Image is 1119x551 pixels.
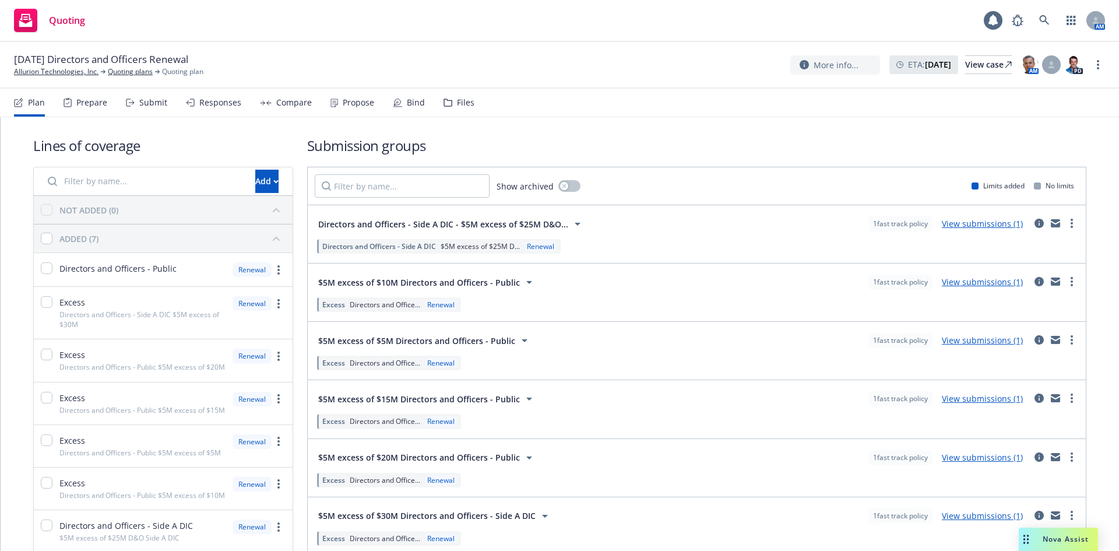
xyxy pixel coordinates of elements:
[1048,216,1062,230] a: mail
[233,434,272,449] div: Renewal
[315,271,540,294] button: $5M excess of $10M Directors and Officers - Public
[1064,55,1083,74] img: photo
[942,510,1023,521] a: View submissions (1)
[315,212,588,236] button: Directors and Officers - Side A DIC - $5M excess of $25M D&O...
[315,329,535,352] button: $5M excess of $5M Directors and Officers - Public
[441,241,520,251] span: $5M excess of $25M D...
[255,170,279,192] div: Add
[942,276,1023,287] a: View submissions (1)
[1033,9,1056,32] a: Search
[322,475,345,485] span: Excess
[28,98,45,107] div: Plan
[1048,508,1062,522] a: mail
[59,362,225,372] span: Directors and Officers - Public $5M excess of $20M
[425,300,457,310] div: Renewal
[350,358,420,368] span: Directors and Office...
[59,533,180,543] span: $5M excess of $25M D&O Side A DIC
[350,534,420,543] span: Directors and Office...
[1032,391,1046,405] a: circleInformation
[276,98,312,107] div: Compare
[322,241,436,251] span: Directors and Officers - Side A DIC
[1043,534,1089,544] span: Nova Assist
[9,4,90,37] a: Quoting
[873,511,928,521] span: 1 fast track policy
[908,58,951,71] span: ETA :
[59,349,85,361] span: Excess
[59,448,221,458] span: Directors and Officers - Public $5M excess of $5M
[318,276,520,289] span: $5M excess of $10M Directors and Officers - Public
[407,98,425,107] div: Bind
[59,490,225,500] span: Directors and Officers - Public $5M excess of $10M
[233,262,272,277] div: Renewal
[14,66,98,77] a: Allurion Technologies, Inc.
[425,358,457,368] div: Renewal
[59,262,177,275] span: Directors and Officers - Public
[33,136,293,155] h1: Lines of coverage
[1048,450,1062,464] a: mail
[59,520,193,532] span: Directors and Officers - Side A DIC
[322,534,345,543] span: Excess
[59,310,226,329] span: Directors and Officers - Side A DIC $5M excess of $30M
[814,59,858,71] span: More info...
[59,434,85,447] span: Excess
[59,392,85,404] span: Excess
[1065,216,1079,230] a: more
[199,98,241,107] div: Responses
[318,510,536,522] span: $5M excess of $30M Directors and Officers - Side A DIC
[322,416,345,426] span: Excess
[873,277,928,287] span: 1 fast track policy
[1032,333,1046,347] a: circleInformation
[233,392,272,406] div: Renewal
[233,477,272,492] div: Renewal
[272,434,286,448] a: more
[965,55,1012,74] a: View case
[272,520,286,534] a: more
[59,229,286,248] button: ADDED (7)
[41,170,248,193] input: Filter by name...
[790,55,880,75] button: More info...
[1032,216,1046,230] a: circleInformation
[59,204,118,216] div: NOT ADDED (0)
[1048,333,1062,347] a: mail
[315,446,540,469] button: $5M excess of $20M Directors and Officers - Public
[233,349,272,363] div: Renewal
[1091,58,1105,72] a: more
[942,335,1023,346] a: View submissions (1)
[59,405,225,415] span: Directors and Officers - Public $5M excess of $15M
[315,174,490,198] input: Filter by name...
[272,263,286,277] a: more
[1019,528,1033,551] div: Drag to move
[873,452,928,463] span: 1 fast track policy
[1020,55,1039,74] img: photo
[1060,9,1083,32] a: Switch app
[425,475,457,485] div: Renewal
[1032,450,1046,464] a: circleInformation
[1048,275,1062,289] a: mail
[1032,275,1046,289] a: circleInformation
[233,520,272,534] div: Renewal
[322,358,345,368] span: Excess
[14,52,188,66] span: [DATE] Directors and Officers Renewal
[59,233,98,245] div: ADDED (7)
[255,170,279,193] button: Add
[873,219,928,229] span: 1 fast track policy
[59,296,85,308] span: Excess
[76,98,107,107] div: Prepare
[315,387,540,410] button: $5M excess of $15M Directors and Officers - Public
[1065,275,1079,289] a: more
[108,66,153,77] a: Quoting plans
[318,451,520,464] span: $5M excess of $20M Directors and Officers - Public
[318,218,568,230] span: Directors and Officers - Side A DIC - $5M excess of $25M D&O...
[1006,9,1029,32] a: Report a Bug
[942,393,1023,404] a: View submissions (1)
[1019,528,1098,551] button: Nova Assist
[1065,391,1079,405] a: more
[1065,333,1079,347] a: more
[873,394,928,404] span: 1 fast track policy
[1065,508,1079,522] a: more
[873,335,928,346] span: 1 fast track policy
[972,181,1025,191] div: Limits added
[350,475,420,485] span: Directors and Office...
[139,98,167,107] div: Submit
[425,416,457,426] div: Renewal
